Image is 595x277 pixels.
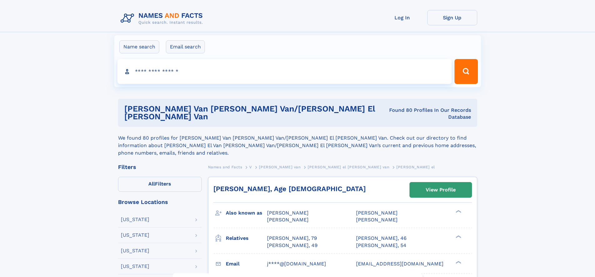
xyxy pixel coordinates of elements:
div: We found 80 profiles for [PERSON_NAME] Van [PERSON_NAME] Van/[PERSON_NAME] El [PERSON_NAME] Van. ... [118,127,477,157]
span: [EMAIL_ADDRESS][DOMAIN_NAME] [356,261,444,267]
div: ❯ [454,210,462,214]
span: [PERSON_NAME] el [396,165,435,169]
a: [PERSON_NAME], 54 [356,242,406,249]
a: [PERSON_NAME], 49 [267,242,318,249]
h1: [PERSON_NAME] Van [PERSON_NAME] Van/[PERSON_NAME] El [PERSON_NAME] Van [124,105,388,121]
div: Filters [118,164,202,170]
label: Email search [166,40,205,53]
a: [PERSON_NAME] van [259,163,300,171]
h3: Also known as [226,208,267,218]
label: Name search [119,40,159,53]
span: [PERSON_NAME] [267,210,309,216]
span: [PERSON_NAME] [356,217,398,223]
h3: Relatives [226,233,267,244]
span: V [249,165,252,169]
div: ❯ [454,260,462,264]
a: View Profile [410,182,472,197]
span: [PERSON_NAME] [356,210,398,216]
span: All [148,181,155,187]
div: [US_STATE] [121,233,149,238]
input: search input [117,59,452,84]
a: [PERSON_NAME], Age [DEMOGRAPHIC_DATA] [213,185,366,193]
div: [US_STATE] [121,248,149,253]
div: ❯ [454,235,462,239]
div: Found 80 Profiles In Our Records Database [388,107,471,121]
a: [PERSON_NAME] el [PERSON_NAME] van [308,163,389,171]
img: Logo Names and Facts [118,10,208,27]
div: [US_STATE] [121,264,149,269]
span: [PERSON_NAME] el [PERSON_NAME] van [308,165,389,169]
a: Names and Facts [208,163,242,171]
a: V [249,163,252,171]
div: Browse Locations [118,199,202,205]
h3: Email [226,259,267,269]
a: [PERSON_NAME], 79 [267,235,317,242]
button: Search Button [454,59,478,84]
label: Filters [118,177,202,192]
span: [PERSON_NAME] van [259,165,300,169]
div: [US_STATE] [121,217,149,222]
a: Sign Up [427,10,477,25]
a: [PERSON_NAME], 46 [356,235,407,242]
a: Log In [377,10,427,25]
span: [PERSON_NAME] [267,217,309,223]
div: View Profile [426,183,456,197]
